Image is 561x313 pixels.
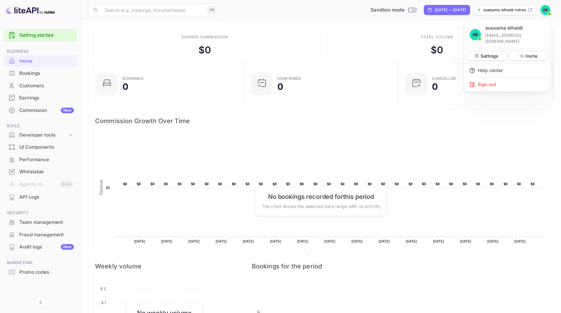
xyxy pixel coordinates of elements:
[464,64,551,77] div: Help center
[485,25,523,32] p: oussama elhaidi
[485,32,546,44] p: [EMAIL_ADDRESS][DOMAIN_NAME]
[470,29,481,40] img: oussama elhaidi
[525,53,537,59] p: Invite
[481,53,498,59] p: Settings
[464,78,551,91] div: Sign out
